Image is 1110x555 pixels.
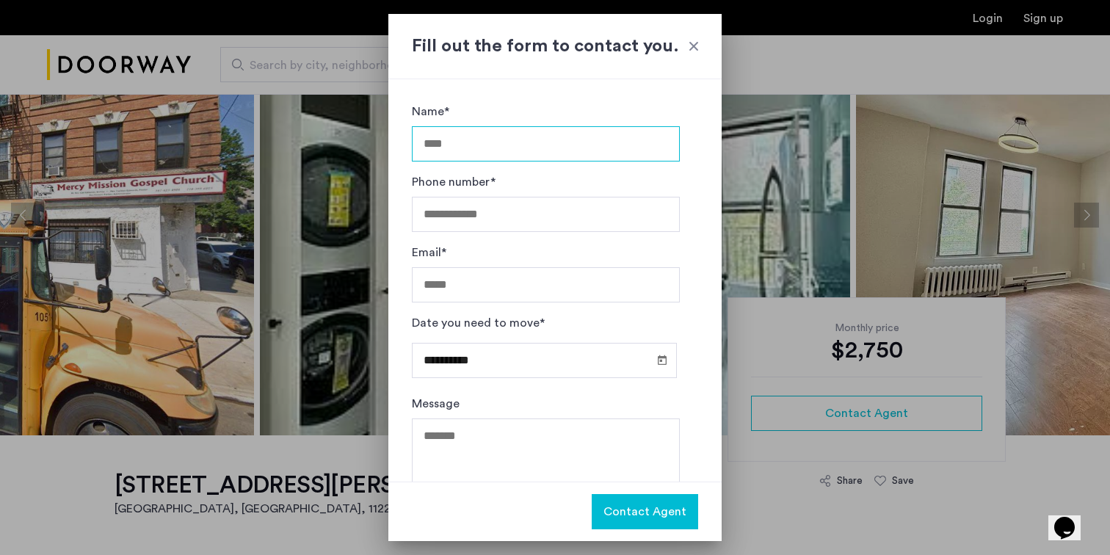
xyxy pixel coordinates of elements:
[1048,496,1095,540] iframe: chat widget
[412,244,446,261] label: Email*
[412,173,496,191] label: Phone number*
[412,33,698,59] h2: Fill out the form to contact you.
[412,103,449,120] label: Name*
[653,351,671,369] button: Open calendar
[412,314,545,332] label: Date you need to move*
[603,503,686,520] span: Contact Agent
[412,395,460,413] label: Message
[592,494,698,529] button: button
